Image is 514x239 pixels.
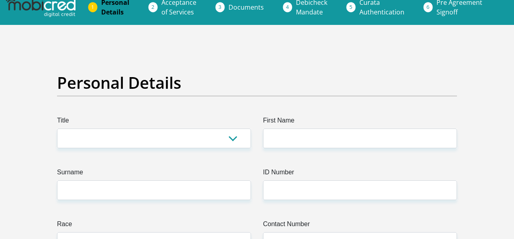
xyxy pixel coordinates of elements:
label: ID Number [263,168,457,180]
label: Title [57,116,251,129]
span: Documents [228,3,264,12]
label: First Name [263,116,457,129]
label: Surname [57,168,251,180]
input: First Name [263,129,457,148]
label: Race [57,219,251,232]
input: Surname [57,180,251,200]
input: ID Number [263,180,457,200]
h2: Personal Details [57,73,457,92]
label: Contact Number [263,219,457,232]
